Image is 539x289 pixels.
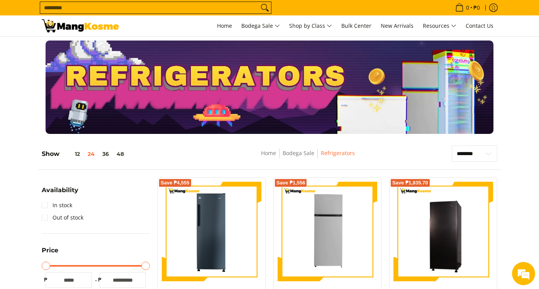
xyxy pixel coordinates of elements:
button: 24 [84,151,98,157]
button: 12 [59,151,84,157]
img: Condura 7.0 Cu. Ft. Upright Freezer Inverter Refrigerator, CUF700MNi (Class A) [162,182,261,281]
span: Shop by Class [289,21,332,31]
a: Refrigerators [321,149,355,157]
span: Save ₱1,556 [276,181,305,185]
span: ₱ [42,276,49,284]
span: • [453,3,482,12]
span: New Arrivals [381,22,414,29]
span: Availability [42,187,78,193]
span: Contact Us [466,22,493,29]
a: Bodega Sale [283,149,314,157]
a: Home [213,15,236,36]
img: Bodega Sale Refrigerator l Mang Kosme: Home Appliances Warehouse Sale [42,19,119,32]
summary: Open [42,247,58,259]
button: Search [259,2,271,14]
span: ₱0 [472,5,481,10]
button: 48 [113,151,128,157]
span: Price [42,247,58,254]
a: Out of stock [42,211,83,224]
span: Save ₱1,835.70 [392,181,428,185]
button: 36 [98,151,113,157]
nav: Breadcrumbs [205,149,411,166]
summary: Open [42,187,78,199]
a: Bodega Sale [237,15,284,36]
a: New Arrivals [377,15,417,36]
span: ₱ [96,276,103,284]
a: In stock [42,199,72,211]
a: Resources [419,15,460,36]
span: Save ₱4,555 [161,181,190,185]
span: Resources [423,21,456,31]
nav: Main Menu [127,15,497,36]
span: 0 [465,5,470,10]
span: Bodega Sale [241,21,280,31]
a: Shop by Class [285,15,336,36]
img: Condura 7.3 Cu. Ft. Single Door - Direct Cool Inverter Refrigerator, CSD700SAi (Class A) [393,183,493,280]
a: Bulk Center [337,15,375,36]
span: Bulk Center [341,22,371,29]
span: Home [217,22,232,29]
img: Kelvinator 7.3 Cu.Ft. Direct Cool KLC Manual Defrost Standard Refrigerator (Silver) (Class A) [278,182,377,281]
a: Home [261,149,276,157]
h5: Show [42,150,128,158]
a: Contact Us [462,15,497,36]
